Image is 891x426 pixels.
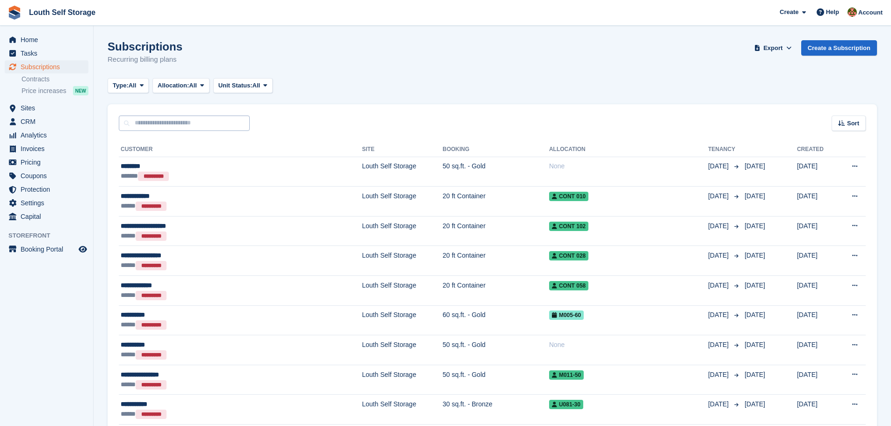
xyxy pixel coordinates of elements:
a: menu [5,156,88,169]
div: NEW [73,86,88,95]
span: Price increases [22,87,66,95]
a: menu [5,47,88,60]
a: menu [5,210,88,223]
a: menu [5,101,88,115]
span: [DATE] [708,340,731,350]
button: Unit Status: All [213,78,273,94]
td: Louth Self Storage [362,276,442,306]
span: [DATE] [708,191,731,201]
span: Create [780,7,798,17]
td: Louth Self Storage [362,157,442,187]
a: menu [5,196,88,209]
td: [DATE] [797,365,837,395]
span: All [253,81,261,90]
span: [DATE] [708,370,731,380]
span: Invoices [21,142,77,155]
a: menu [5,183,88,196]
td: Louth Self Storage [362,365,442,395]
th: Site [362,142,442,157]
td: 20 ft Container [442,216,549,246]
span: Booking Portal [21,243,77,256]
span: Subscriptions [21,60,77,73]
td: 50 sq.ft. - Gold [442,157,549,187]
td: [DATE] [797,187,837,217]
span: [DATE] [745,162,765,170]
td: [DATE] [797,216,837,246]
td: Louth Self Storage [362,246,442,276]
a: menu [5,142,88,155]
th: Tenancy [708,142,741,157]
th: Created [797,142,837,157]
span: [DATE] [708,281,731,290]
span: Cont 010 [549,192,588,201]
td: 30 sq.ft. - Bronze [442,395,549,425]
span: Protection [21,183,77,196]
span: [DATE] [708,221,731,231]
td: 20 ft Container [442,187,549,217]
span: Type: [113,81,129,90]
th: Booking [442,142,549,157]
span: Storefront [8,231,93,240]
span: [DATE] [708,161,731,171]
span: Export [763,43,782,53]
span: [DATE] [708,251,731,260]
div: None [549,340,708,350]
span: Pricing [21,156,77,169]
td: [DATE] [797,157,837,187]
td: [DATE] [797,246,837,276]
span: [DATE] [745,252,765,259]
span: Capital [21,210,77,223]
button: Export [753,40,794,56]
span: [DATE] [745,400,765,408]
span: [DATE] [745,222,765,230]
span: [DATE] [745,371,765,378]
span: U081-30 [549,400,583,409]
td: [DATE] [797,395,837,425]
span: [DATE] [708,310,731,320]
span: All [189,81,197,90]
a: menu [5,60,88,73]
a: Create a Subscription [801,40,877,56]
span: Tasks [21,47,77,60]
span: CRM [21,115,77,128]
span: M005-60 [549,310,584,320]
a: menu [5,169,88,182]
a: menu [5,33,88,46]
span: Cont 058 [549,281,588,290]
td: 20 ft Container [442,276,549,306]
div: None [549,161,708,171]
img: stora-icon-8386f47178a22dfd0bd8f6a31ec36ba5ce8667c1dd55bd0f319d3a0aa187defe.svg [7,6,22,20]
span: Sort [847,119,859,128]
td: [DATE] [797,305,837,335]
span: Analytics [21,129,77,142]
span: Help [826,7,839,17]
td: Louth Self Storage [362,305,442,335]
span: Cont 028 [549,251,588,260]
span: Settings [21,196,77,209]
span: Sites [21,101,77,115]
span: [DATE] [745,282,765,289]
td: Louth Self Storage [362,216,442,246]
img: Andy Smith [848,7,857,17]
span: Allocation: [158,81,189,90]
th: Customer [119,142,362,157]
a: menu [5,115,88,128]
span: Home [21,33,77,46]
a: Louth Self Storage [25,5,99,20]
td: 50 sq.ft. - Gold [442,365,549,395]
span: [DATE] [745,311,765,318]
span: All [129,81,137,90]
td: Louth Self Storage [362,395,442,425]
a: menu [5,129,88,142]
td: 50 sq.ft. - Gold [442,335,549,365]
button: Allocation: All [152,78,210,94]
a: Preview store [77,244,88,255]
th: Allocation [549,142,708,157]
td: Louth Self Storage [362,335,442,365]
button: Type: All [108,78,149,94]
p: Recurring billing plans [108,54,182,65]
td: [DATE] [797,335,837,365]
span: [DATE] [745,192,765,200]
span: [DATE] [708,399,731,409]
span: [DATE] [745,341,765,348]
